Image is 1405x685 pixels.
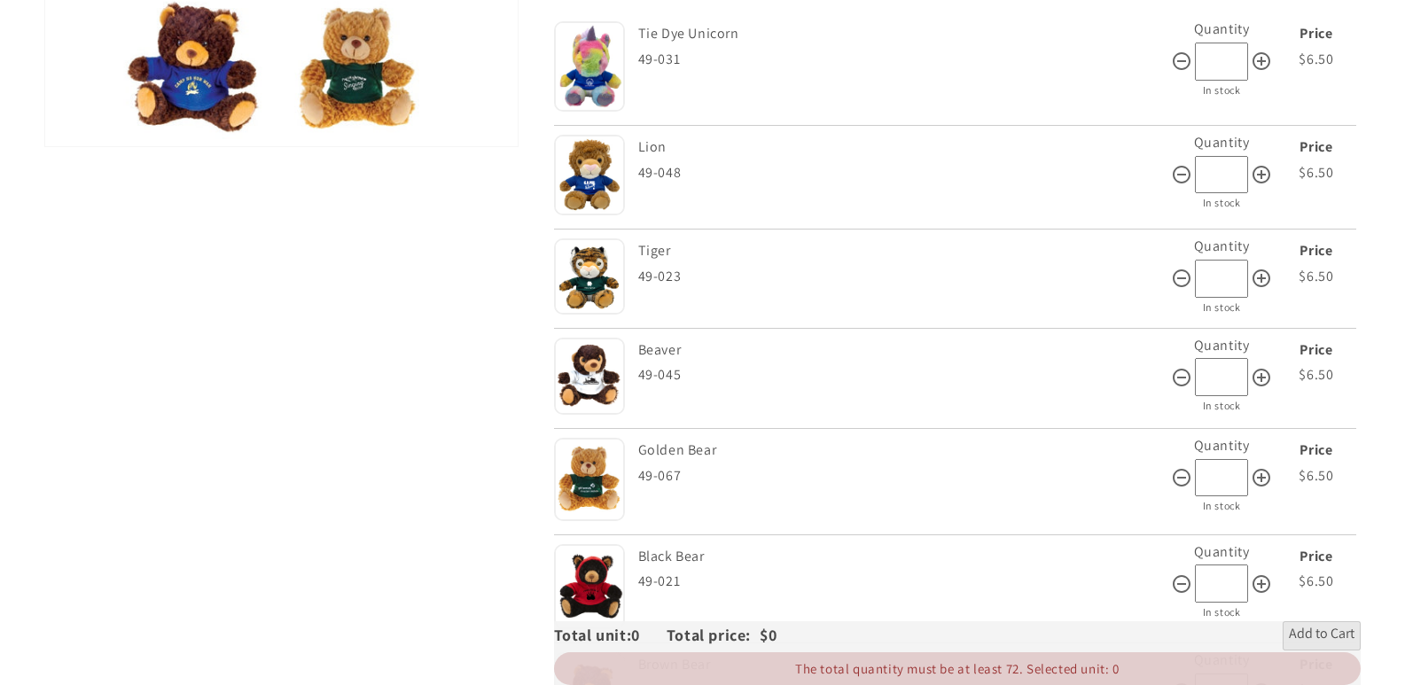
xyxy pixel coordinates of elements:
[1171,396,1272,416] div: In stock
[1289,625,1354,646] span: Add to Cart
[1171,81,1272,100] div: In stock
[638,569,1171,595] div: 49-021
[554,544,625,629] img: Black Bear
[554,21,625,112] img: Tie Dye Unicorn
[1194,542,1250,561] label: Quantity
[554,135,625,216] img: Lion
[1276,544,1356,570] div: Price
[1299,267,1333,285] span: $6.50
[1194,133,1250,152] label: Quantity
[631,625,667,645] span: 0
[638,463,1171,489] div: 49-067
[1171,496,1272,516] div: In stock
[1276,238,1356,264] div: Price
[1283,621,1361,650] button: Add to Cart
[554,238,625,315] img: Tiger
[638,362,1171,388] div: 49-045
[1171,603,1272,622] div: In stock
[1299,466,1333,485] span: $6.50
[638,438,1167,463] div: Golden Bear
[638,338,1167,363] div: Beaver
[760,625,777,645] span: $0
[1276,21,1356,47] div: Price
[1276,135,1356,160] div: Price
[554,438,625,521] img: Golden Bear
[1299,572,1333,590] span: $6.50
[638,238,1167,264] div: Tiger
[554,621,760,650] div: Total unit: Total price:
[1171,298,1272,317] div: In stock
[1299,365,1333,384] span: $6.50
[1276,438,1356,463] div: Price
[1299,163,1333,182] span: $6.50
[638,544,1167,570] div: Black Bear
[554,652,1361,685] div: The total quantity must be at least 72. Selected unit: 0
[1171,193,1272,213] div: In stock
[638,135,1167,160] div: Lion
[1194,19,1250,38] label: Quantity
[638,21,1167,47] div: Tie Dye Unicorn
[638,160,1171,186] div: 49-048
[554,338,625,416] img: Beaver
[1276,338,1356,363] div: Price
[1194,237,1250,255] label: Quantity
[638,264,1171,290] div: 49-023
[1299,50,1333,68] span: $6.50
[1194,336,1250,354] label: Quantity
[1194,436,1250,455] label: Quantity
[638,47,1171,73] div: 49-031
